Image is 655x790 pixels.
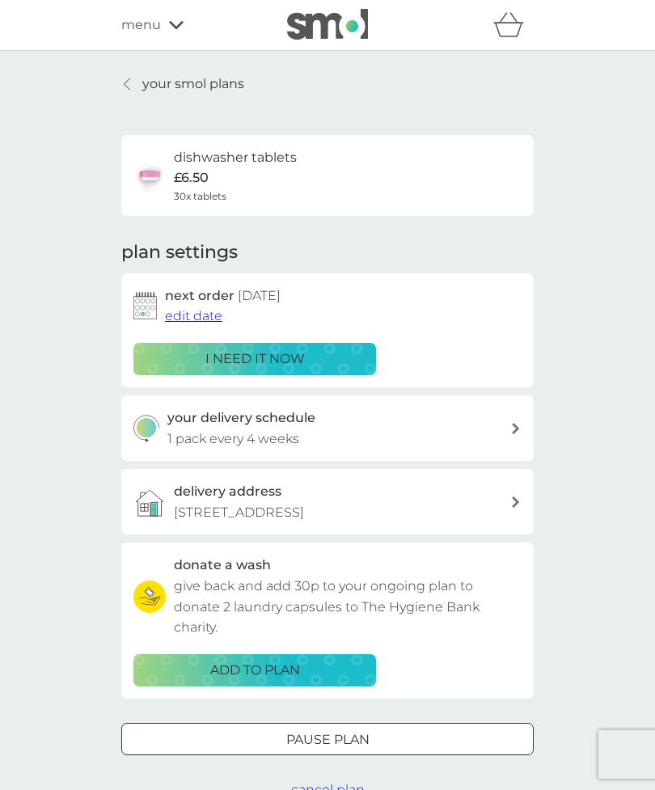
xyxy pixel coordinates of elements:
span: [DATE] [238,288,281,303]
p: i need it now [205,349,305,370]
img: smol [287,9,368,40]
a: delivery address[STREET_ADDRESS] [121,469,534,534]
button: Pause plan [121,723,534,755]
h3: your delivery schedule [167,408,315,429]
h6: dishwasher tablets [174,147,297,168]
p: ADD TO PLAN [210,660,300,681]
p: [STREET_ADDRESS] [174,502,304,523]
p: your smol plans [142,74,244,95]
p: 1 pack every 4 weeks [167,429,299,450]
span: menu [121,15,161,36]
h2: next order [165,285,281,306]
button: your delivery schedule1 pack every 4 weeks [121,395,534,461]
button: edit date [165,306,222,327]
h3: delivery address [174,481,281,502]
span: 30x tablets [174,188,226,204]
span: edit date [165,308,222,323]
h2: plan settings [121,240,238,265]
h3: donate a wash [174,555,271,576]
p: give back and add 30p to your ongoing plan to donate 2 laundry capsules to The Hygiene Bank charity. [174,576,522,638]
a: your smol plans [121,74,244,95]
p: £6.50 [174,167,209,188]
div: basket [493,9,534,41]
img: dishwasher tablets [133,159,166,192]
button: ADD TO PLAN [133,654,376,686]
button: i need it now [133,343,376,375]
p: Pause plan [286,729,370,750]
